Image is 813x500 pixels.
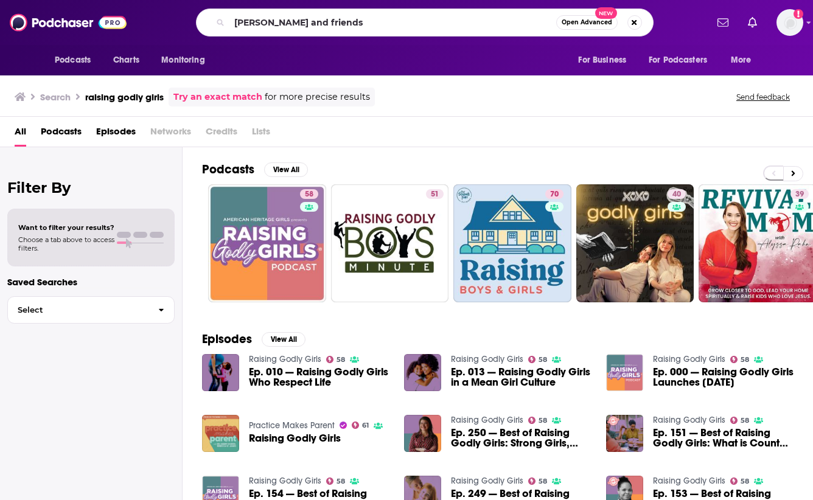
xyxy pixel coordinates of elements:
[451,428,591,448] span: Ep. 250 — Best of Raising Godly Girls: Strong Girls, Strong Women with [PERSON_NAME]
[539,357,547,363] span: 58
[431,189,439,201] span: 51
[741,418,749,423] span: 58
[606,415,643,452] img: Ep. 151 — Best of Raising Godly Girls: What is Counter-Culture Parenting?
[8,306,148,314] span: Select
[173,90,262,104] a: Try an exact match
[730,356,750,363] a: 58
[55,52,91,69] span: Podcasts
[404,354,441,391] img: Ep. 013 — Raising Godly Girls in a Mean Girl Culture
[300,189,318,199] a: 58
[451,428,591,448] a: Ep. 250 — Best of Raising Godly Girls: Strong Girls, Strong Women with Sarah Stonestreet
[202,162,254,177] h2: Podcasts
[206,122,237,147] span: Credits
[668,189,686,199] a: 40
[578,52,626,69] span: For Business
[595,7,617,19] span: New
[18,235,114,252] span: Choose a tab above to access filters.
[249,433,341,443] a: Raising Godly Girls
[649,52,707,69] span: For Podcasters
[562,19,612,26] span: Open Advanced
[576,184,694,302] a: 40
[451,354,523,364] a: Raising Godly Girls
[722,49,767,72] button: open menu
[252,122,270,147] span: Lists
[404,415,441,452] img: Ep. 250 — Best of Raising Godly Girls: Strong Girls, Strong Women with Sarah Stonestreet
[7,179,175,196] h2: Filter By
[451,367,591,387] a: Ep. 013 — Raising Godly Girls in a Mean Girl Culture
[202,162,308,177] a: PodcastsView All
[113,52,139,69] span: Charts
[18,223,114,232] span: Want to filter your results?
[741,479,749,484] span: 58
[556,15,618,30] button: Open AdvancedNew
[326,477,346,485] a: 58
[730,417,750,424] a: 58
[453,184,571,302] a: 70
[528,356,548,363] a: 58
[741,357,749,363] span: 58
[653,367,794,387] span: Ep. 000 — Raising Godly Girls Launches [DATE]
[653,354,725,364] a: Raising Godly Girls
[337,479,345,484] span: 58
[7,296,175,324] button: Select
[229,13,556,32] input: Search podcasts, credits, & more...
[153,49,220,72] button: open menu
[85,91,164,103] h3: raising godly girls
[208,184,326,302] a: 58
[150,122,191,147] span: Networks
[249,476,321,486] a: Raising Godly Girls
[202,332,252,347] h2: Episodes
[550,189,559,201] span: 70
[337,357,345,363] span: 58
[570,49,641,72] button: open menu
[196,9,654,36] div: Search podcasts, credits, & more...
[528,477,548,485] a: 58
[776,9,803,36] button: Show profile menu
[249,367,389,387] span: Ep. 010 — Raising Godly Girls Who Respect Life
[426,189,444,199] a: 51
[451,476,523,486] a: Raising Godly Girls
[105,49,147,72] a: Charts
[249,354,321,364] a: Raising Godly Girls
[249,420,335,431] a: Practice Makes Parent
[653,415,725,425] a: Raising Godly Girls
[653,476,725,486] a: Raising Godly Girls
[262,332,305,347] button: View All
[539,418,547,423] span: 58
[653,367,794,387] a: Ep. 000 — Raising Godly Girls Launches January 1, 2024
[202,332,305,347] a: EpisodesView All
[794,9,803,19] svg: Add a profile image
[7,276,175,288] p: Saved Searches
[743,12,762,33] a: Show notifications dropdown
[641,49,725,72] button: open menu
[545,189,564,199] a: 70
[202,415,239,452] img: Raising Godly Girls
[776,9,803,36] span: Logged in as shcarlos
[41,122,82,147] a: Podcasts
[790,189,809,199] a: 39
[528,417,548,424] a: 58
[731,52,752,69] span: More
[15,122,26,147] a: All
[305,189,313,201] span: 58
[265,90,370,104] span: for more precise results
[96,122,136,147] a: Episodes
[776,9,803,36] img: User Profile
[451,415,523,425] a: Raising Godly Girls
[606,354,643,391] img: Ep. 000 — Raising Godly Girls Launches January 1, 2024
[10,11,127,34] img: Podchaser - Follow, Share and Rate Podcasts
[539,479,547,484] span: 58
[672,189,681,201] span: 40
[46,49,106,72] button: open menu
[202,354,239,391] img: Ep. 010 — Raising Godly Girls Who Respect Life
[653,428,794,448] a: Ep. 151 — Best of Raising Godly Girls: What is Counter-Culture Parenting?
